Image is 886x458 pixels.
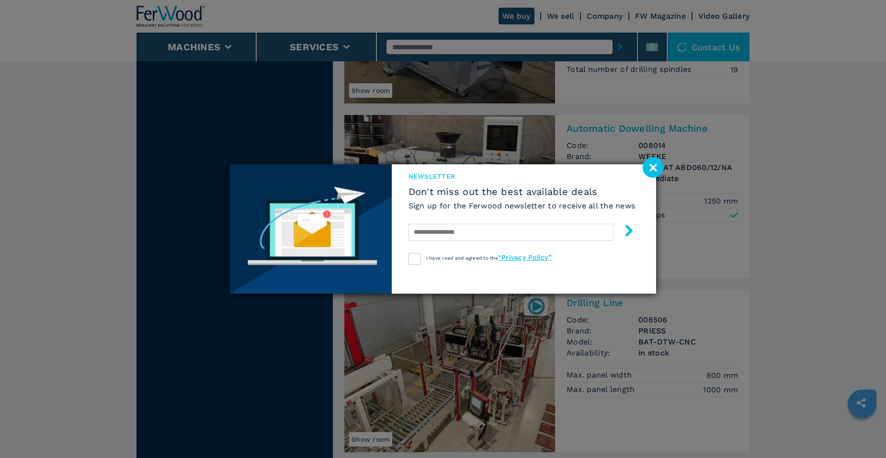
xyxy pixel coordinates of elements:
h6: Sign up for the Ferwood newsletter to receive all the news [409,200,636,211]
span: Don't miss out the best available deals [409,186,636,197]
span: I have read and agreed to the [426,255,552,261]
span: newsletter [409,172,636,181]
img: Newsletter image [230,164,392,294]
button: submit-button [613,221,635,243]
a: “Privacy Policy” [498,253,552,261]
